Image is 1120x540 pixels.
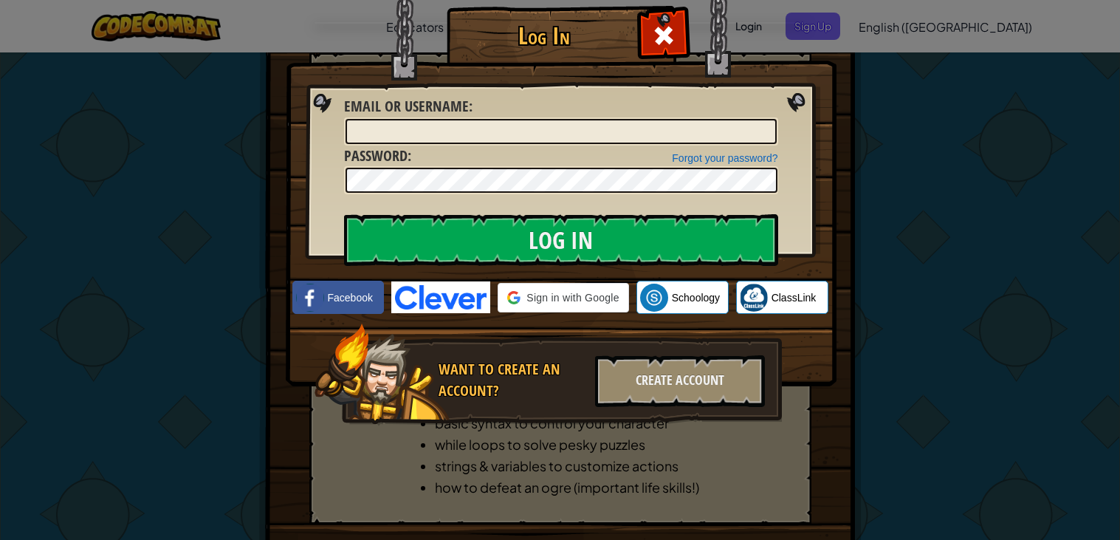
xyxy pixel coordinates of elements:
[672,290,720,305] span: Schoology
[344,96,469,116] span: Email or Username
[672,152,777,164] a: Forgot your password?
[391,281,490,313] img: clever-logo-blue.png
[772,290,817,305] span: ClassLink
[328,290,373,305] span: Facebook
[344,214,778,266] input: Log In
[439,359,586,401] div: Want to create an account?
[344,96,473,117] label: :
[640,284,668,312] img: schoology.png
[498,283,628,312] div: Sign in with Google
[595,355,765,407] div: Create Account
[344,146,408,165] span: Password
[344,146,411,167] label: :
[450,23,639,49] h1: Log In
[296,284,324,312] img: facebook_small.png
[740,284,768,312] img: classlink-logo-small.png
[526,290,619,305] span: Sign in with Google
